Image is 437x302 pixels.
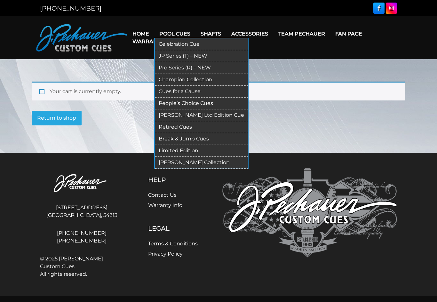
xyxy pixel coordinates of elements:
[32,111,82,125] a: Return to shop
[127,26,154,42] a: Home
[155,98,248,109] a: People’s Choice Cues
[222,168,397,258] img: Pechauer Custom Cues
[40,229,123,237] a: [PHONE_NUMBER]
[155,62,248,74] a: Pro Series (R) – NEW
[148,202,182,208] a: Warranty Info
[155,121,248,133] a: Retired Cues
[155,157,248,169] a: [PERSON_NAME] Collection
[40,201,123,222] address: [STREET_ADDRESS] [GEOGRAPHIC_DATA], 54313
[330,26,367,42] a: Fan Page
[32,82,405,100] div: Your cart is currently empty.
[148,176,198,184] h5: Help
[148,225,198,232] h5: Legal
[36,24,127,52] img: Pechauer Custom Cues
[148,241,198,247] a: Terms & Conditions
[155,86,248,98] a: Cues for a Cause
[154,26,195,42] a: Pool Cues
[148,251,183,257] a: Privacy Policy
[195,26,226,42] a: Shafts
[155,50,248,62] a: JP Series (T) – NEW
[127,33,169,50] a: Warranty
[155,145,248,157] a: Limited Edition
[40,168,123,199] img: Pechauer Custom Cues
[155,38,248,50] a: Celebration Cue
[155,133,248,145] a: Break & Jump Cues
[40,4,101,12] a: [PHONE_NUMBER]
[273,26,330,42] a: Team Pechauer
[155,74,248,86] a: Champion Collection
[155,109,248,121] a: [PERSON_NAME] Ltd Edition Cue
[40,255,123,278] span: © 2025 [PERSON_NAME] Custom Cues All rights reserved.
[148,192,177,198] a: Contact Us
[40,237,123,245] a: [PHONE_NUMBER]
[226,26,273,42] a: Accessories
[169,33,193,50] a: Cart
